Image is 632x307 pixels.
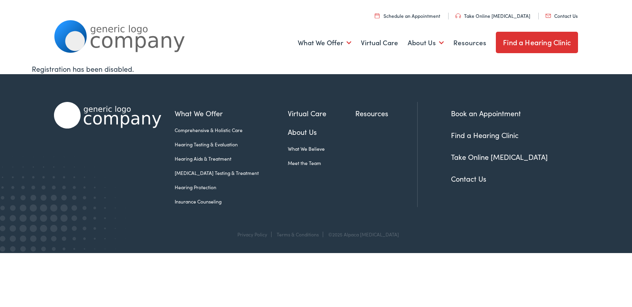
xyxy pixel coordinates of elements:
[455,12,530,19] a: Take Online [MEDICAL_DATA]
[451,174,486,184] a: Contact Us
[288,127,355,137] a: About Us
[175,184,288,191] a: Hearing Protection
[451,152,548,162] a: Take Online [MEDICAL_DATA]
[288,159,355,167] a: Meet the Team
[375,13,380,18] img: utility icon
[355,108,417,119] a: Resources
[54,102,161,129] img: Alpaca Audiology
[288,145,355,152] a: What We Believe
[288,108,355,119] a: Virtual Care
[298,28,351,58] a: What We Offer
[496,32,578,53] a: Find a Hearing Clinic
[451,130,518,140] a: Find a Hearing Clinic
[545,14,551,18] img: utility icon
[545,12,578,19] a: Contact Us
[175,198,288,205] a: Insurance Counseling
[277,231,319,238] a: Terms & Conditions
[237,231,267,238] a: Privacy Policy
[361,28,398,58] a: Virtual Care
[324,232,399,237] div: ©2025 Alpaca [MEDICAL_DATA]
[175,127,288,134] a: Comprehensive & Holistic Care
[375,12,440,19] a: Schedule an Appointment
[175,155,288,162] a: Hearing Aids & Treatment
[32,63,601,74] div: Registration has been disabled.
[455,13,461,18] img: utility icon
[451,108,521,118] a: Book an Appointment
[175,141,288,148] a: Hearing Testing & Evaluation
[453,28,486,58] a: Resources
[408,28,444,58] a: About Us
[175,169,288,177] a: [MEDICAL_DATA] Testing & Treatment
[175,108,288,119] a: What We Offer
